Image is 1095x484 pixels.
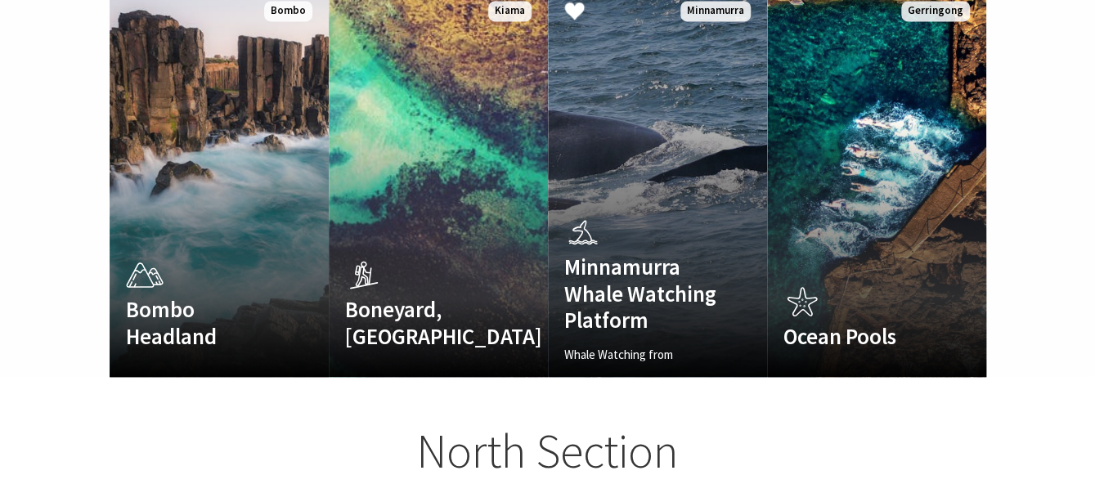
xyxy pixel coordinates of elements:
[564,253,718,332] h4: Minnamurra Whale Watching Platform
[564,344,718,383] p: Whale Watching from [GEOGRAPHIC_DATA]
[680,1,751,21] span: Minnamurra
[126,295,280,348] h4: Bombo Headland
[901,1,970,21] span: Gerringong
[783,322,937,348] h4: Ocean Pools
[264,1,312,21] span: Bombo
[488,1,532,21] span: Kiama
[345,295,499,348] h4: Boneyard, [GEOGRAPHIC_DATA]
